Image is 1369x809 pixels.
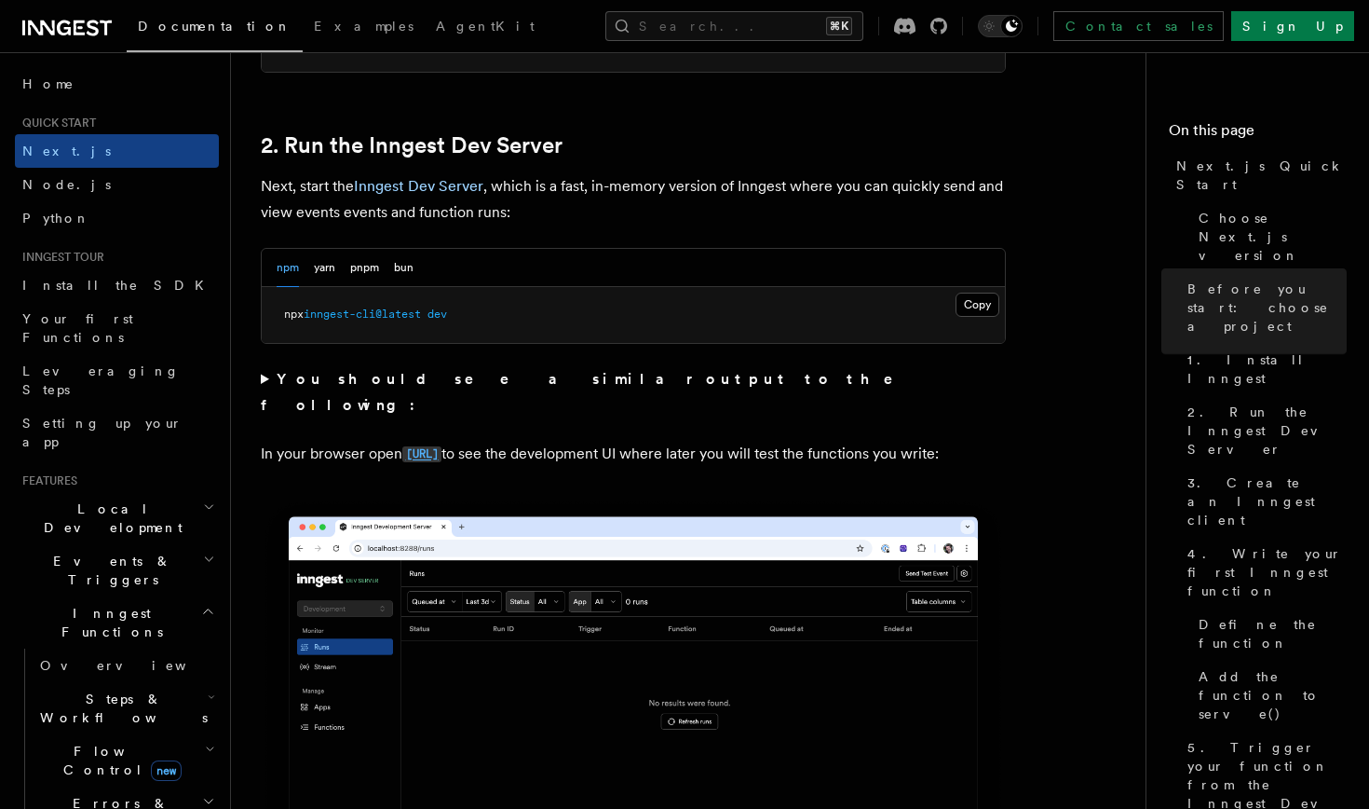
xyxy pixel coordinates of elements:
span: 2. Run the Inngest Dev Server [1187,403,1347,459]
button: Events & Triggers [15,544,219,596]
span: Local Development [15,500,203,537]
a: Overview [33,649,219,682]
kbd: ⌘K [826,17,852,35]
button: Search...⌘K [605,11,863,41]
a: Setting up your app [15,406,219,459]
strong: You should see a similar output to the following: [261,370,919,414]
span: npx [284,308,304,321]
span: Setting up your app [22,416,183,449]
span: Python [22,211,90,226]
a: Python [15,201,219,235]
a: 1. Install Inngest [1180,343,1347,395]
a: Leveraging Steps [15,354,219,406]
button: yarn [314,249,335,287]
span: 4. Write your first Inngest function [1187,544,1347,600]
span: Next.js [22,144,111,158]
a: 2. Run the Inngest Dev Server [261,132,563,158]
span: Features [15,473,77,488]
span: new [151,761,182,781]
span: Node.js [22,177,111,192]
a: Sign Up [1231,11,1354,41]
a: Before you start: choose a project [1180,272,1347,343]
button: bun [394,249,413,287]
a: [URL] [402,445,441,462]
a: Examples [303,6,425,50]
span: Steps & Workflows [33,690,208,727]
span: Flow Control [33,742,205,779]
span: Quick start [15,116,96,130]
button: Steps & Workflows [33,682,219,734]
span: Add the function to serve() [1199,667,1347,723]
span: Define the function [1199,615,1347,652]
button: Toggle dark mode [978,15,1023,37]
span: Your first Functions [22,311,133,345]
a: Add the function to serve() [1191,660,1347,731]
span: Before you start: choose a project [1187,280,1347,336]
a: Next.js [15,134,219,168]
summary: You should see a similar output to the following: [261,366,1006,418]
a: Next.js Quick Start [1169,149,1347,201]
a: Install the SDK [15,268,219,302]
span: Next.js Quick Start [1176,157,1347,194]
button: Local Development [15,492,219,544]
span: 3. Create an Inngest client [1187,473,1347,529]
a: Choose Next.js version [1191,201,1347,272]
span: AgentKit [436,19,535,34]
span: inngest-cli@latest [304,308,421,321]
a: Define the function [1191,608,1347,660]
button: Copy [956,293,999,317]
button: npm [277,249,299,287]
span: Leveraging Steps [22,363,180,397]
button: pnpm [350,249,379,287]
a: Node.js [15,168,219,201]
span: Examples [314,19,413,34]
code: [URL] [402,446,441,462]
a: Contact sales [1053,11,1224,41]
a: Your first Functions [15,302,219,354]
a: Home [15,67,219,101]
a: 4. Write your first Inngest function [1180,537,1347,608]
span: dev [427,308,447,321]
span: Install the SDK [22,278,215,293]
a: 3. Create an Inngest client [1180,466,1347,537]
span: Inngest tour [15,250,104,265]
p: Next, start the , which is a fast, in-memory version of Inngest where you can quickly send and vi... [261,173,1006,226]
span: Choose Next.js version [1199,209,1347,265]
span: Events & Triggers [15,552,203,589]
a: Inngest Dev Server [354,177,483,195]
span: Overview [40,658,232,673]
button: Inngest Functions [15,596,219,649]
button: Flow Controlnew [33,734,219,787]
a: AgentKit [425,6,546,50]
span: Home [22,75,75,93]
p: In your browser open to see the development UI where later you will test the functions you write: [261,441,1006,468]
h4: On this page [1169,119,1347,149]
a: 2. Run the Inngest Dev Server [1180,395,1347,466]
a: Documentation [127,6,303,52]
span: Inngest Functions [15,604,201,641]
span: 1. Install Inngest [1187,350,1347,388]
span: Documentation [138,19,291,34]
